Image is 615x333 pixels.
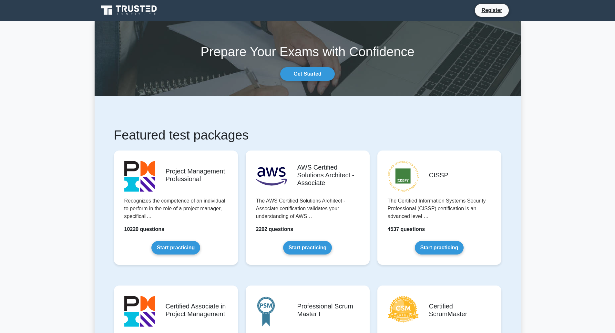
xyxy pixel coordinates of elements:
[114,127,501,143] h1: Featured test packages
[280,67,334,81] a: Get Started
[283,241,332,255] a: Start practicing
[151,241,200,255] a: Start practicing
[95,44,521,59] h1: Prepare Your Exams with Confidence
[415,241,464,255] a: Start practicing
[477,6,506,14] a: Register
